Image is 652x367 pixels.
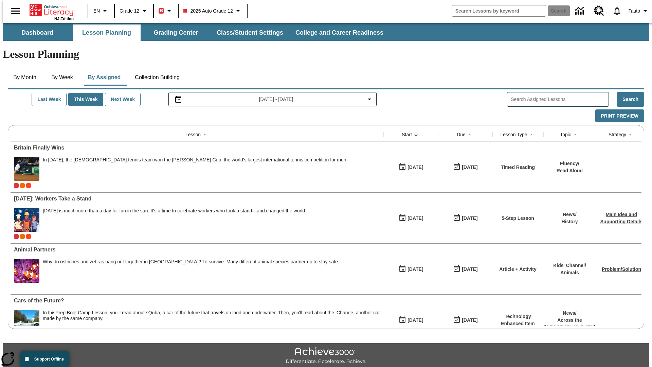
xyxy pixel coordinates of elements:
[129,69,185,86] button: Collection Building
[34,357,64,362] span: Support Offline
[14,310,39,334] img: High-tech automobile treading water.
[502,215,534,222] p: 5-Step Lesson
[626,5,652,17] button: Profile/Settings
[499,266,537,273] p: Article + Activity
[608,2,626,20] a: Notifications
[93,7,100,15] span: EN
[43,157,347,181] div: In 2015, the British tennis team won the Davis Cup, the world's largest international tennis comp...
[595,109,644,123] button: Print Preview
[402,131,412,138] div: Start
[185,131,201,138] div: Lesson
[396,161,425,174] button: 09/01/25: First time the lesson was available
[43,310,380,321] div: In this
[407,163,423,172] div: [DATE]
[571,130,579,139] button: Sort
[14,234,19,239] div: Current Class
[3,48,649,60] h1: Lesson Planning
[43,259,339,265] div: Why do ostriches and zebras hang out together in [GEOGRAPHIC_DATA]? To survive. Many different an...
[181,5,244,17] button: Class: 2025 Auto Grade 12, Select your class
[590,2,608,20] a: Resource Center, Will open in new tab
[26,183,31,188] div: Test 1
[73,24,141,41] button: Lesson Planning
[462,265,477,274] div: [DATE]
[452,5,546,16] input: search field
[629,7,640,15] span: Tauto
[457,131,466,138] div: Due
[462,316,477,325] div: [DATE]
[462,163,477,172] div: [DATE]
[396,212,425,225] button: 07/23/25: First time the lesson was available
[30,3,74,17] a: Home
[8,69,42,86] button: By Month
[571,2,590,20] a: Data Center
[544,317,595,331] p: Across the [GEOGRAPHIC_DATA]
[14,259,39,283] img: Three clownfish swim around a purple anemone.
[3,23,649,41] div: SubNavbar
[156,5,176,17] button: Boost Class color is red. Change class color
[26,234,31,239] div: Test 1
[407,265,423,274] div: [DATE]
[466,130,474,139] button: Sort
[201,130,209,139] button: Sort
[553,262,586,269] p: Kids' Channel /
[14,196,380,202] a: Labor Day: Workers Take a Stand, Lessons
[20,234,25,239] div: OL 2025 Auto Grade 12
[626,130,634,139] button: Sort
[43,310,380,334] div: In this Prep Boot Camp Lesson, you'll read about sQuba, a car of the future that travels on land ...
[117,5,151,17] button: Grade: Grade 12, Select a grade
[557,160,583,167] p: Fluency /
[14,247,380,253] div: Animal Partners
[14,157,39,181] img: British tennis player Andy Murray, extending his whole body to reach a ball during a tennis match...
[211,24,289,41] button: Class/Student Settings
[14,196,380,202] div: Labor Day: Workers Take a Stand
[496,313,540,327] p: Technology Enhanced Item
[5,1,25,21] button: Open side menu
[43,157,347,163] div: In [DATE], the [DEMOGRAPHIC_DATA] tennis team won the [PERSON_NAME] Cup, the world's largest inte...
[43,208,306,214] div: [DATE] is much more than a day for fun in the sun. It's a time to celebrate workers who took a st...
[90,5,112,17] button: Language: EN, Select a language
[54,17,74,21] span: NJ Edition
[45,69,79,86] button: By Week
[83,69,126,86] button: By Assigned
[14,183,19,188] div: Current Class
[160,6,163,15] span: B
[544,310,595,317] p: News /
[617,92,644,107] button: Search
[600,212,642,224] a: Main Idea and Supporting Details
[412,130,420,139] button: Sort
[501,164,535,171] p: Timed Reading
[561,218,578,225] p: History
[183,7,233,15] span: 2025 Auto Grade 12
[20,183,25,188] span: OL 2025 Auto Grade 12
[462,214,477,223] div: [DATE]
[451,161,480,174] button: 09/07/25: Last day the lesson can be accessed
[120,7,139,15] span: Grade 12
[290,24,389,41] button: College and Career Readiness
[14,298,380,304] a: Cars of the Future? , Lessons
[561,211,578,218] p: News /
[396,263,425,276] button: 07/07/25: First time the lesson was available
[30,2,74,21] div: Home
[20,351,69,367] button: Support Offline
[609,131,626,138] div: Strategy
[142,24,210,41] button: Grading Center
[407,316,423,325] div: [DATE]
[286,347,366,365] img: Achieve3000 Differentiate Accelerate Achieve
[43,208,306,232] div: Labor Day is much more than a day for fun in the sun. It's a time to celebrate workers who took a...
[43,259,339,283] div: Why do ostriches and zebras hang out together in Africa? To survive. Many different animal specie...
[407,214,423,223] div: [DATE]
[396,314,425,327] button: 07/01/25: First time the lesson was available
[43,310,380,321] testabrev: Prep Boot Camp Lesson, you'll read about sQuba, a car of the future that travels on land and unde...
[3,24,390,41] div: SubNavbar
[557,167,583,174] p: Read Aloud
[500,131,527,138] div: Lesson Type
[553,269,586,276] p: Animals
[451,314,480,327] button: 08/01/26: Last day the lesson can be accessed
[560,131,571,138] div: Topic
